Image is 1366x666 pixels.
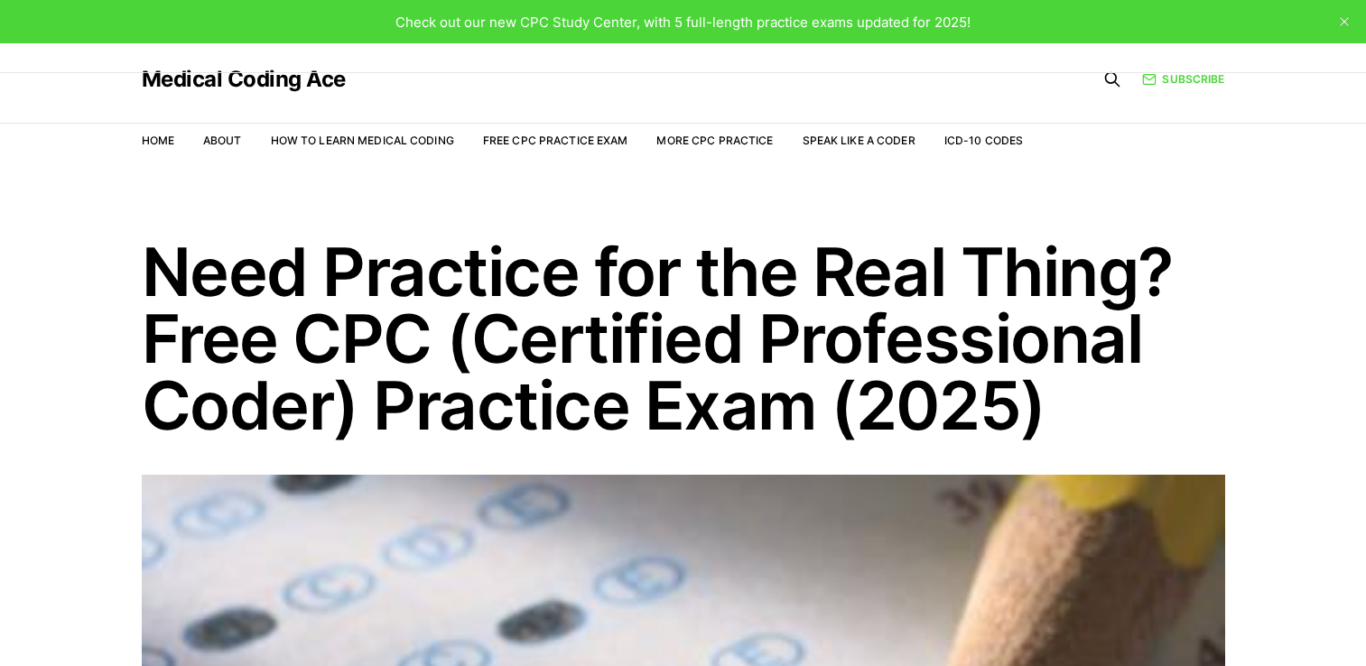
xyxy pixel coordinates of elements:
a: More CPC Practice [656,134,773,147]
a: How to Learn Medical Coding [271,134,454,147]
a: About [203,134,242,147]
a: Medical Coding Ace [142,69,346,90]
span: Check out our new CPC Study Center, with 5 full-length practice exams updated for 2025! [395,14,971,31]
button: close [1330,7,1359,36]
h1: Need Practice for the Real Thing? Free CPC (Certified Professional Coder) Practice Exam (2025) [142,238,1225,439]
a: Speak Like a Coder [803,134,915,147]
a: Free CPC Practice Exam [483,134,628,147]
a: Home [142,134,174,147]
a: ICD-10 Codes [944,134,1023,147]
a: Subscribe [1142,70,1224,88]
